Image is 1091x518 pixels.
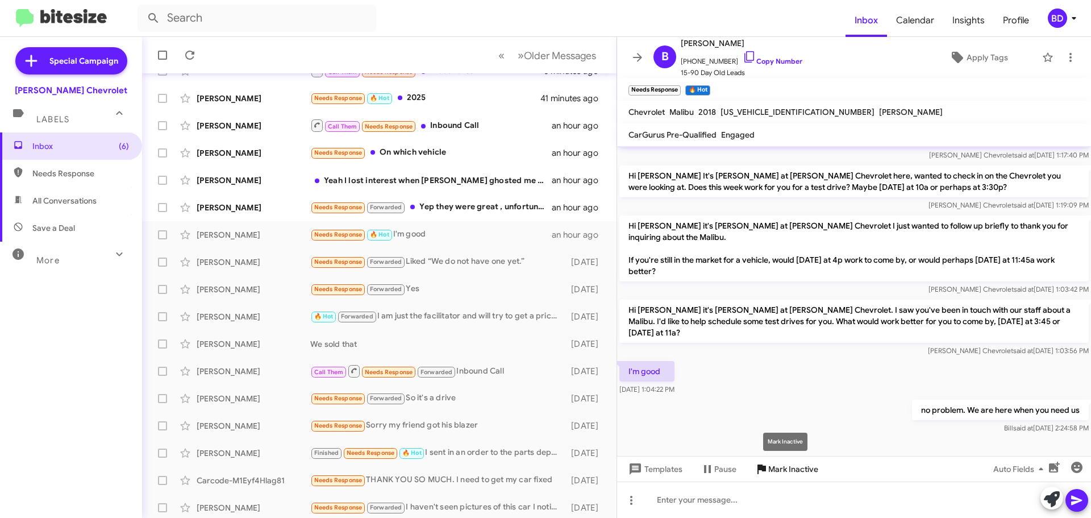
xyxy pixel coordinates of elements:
small: 🔥 Hot [685,85,710,96]
div: [DATE] [565,366,607,377]
span: [PERSON_NAME] Chevrolet [DATE] 1:03:56 PM [928,346,1089,355]
span: More [36,255,60,266]
span: Call Them [328,123,357,130]
span: [DATE] 1:04:22 PM [619,385,674,393]
p: Hi [PERSON_NAME] It's [PERSON_NAME] at [PERSON_NAME] Chevrolet here, wanted to check in on the Ch... [619,165,1089,197]
div: Carcode-M1Eyf4Hlag81 [197,475,310,486]
button: Pause [692,459,746,479]
button: Next [511,44,603,67]
span: Needs Response [347,449,395,457]
span: Chevrolet [628,107,665,117]
span: Templates [626,459,682,479]
div: Inbound Call [310,118,552,132]
span: Needs Response [32,168,129,179]
small: Needs Response [628,85,681,96]
span: [PERSON_NAME] Chevrolet [DATE] 1:03:42 PM [928,285,1089,293]
span: [PERSON_NAME] Chevrolet [DATE] 1:17:40 PM [929,151,1089,159]
div: [DATE] [565,338,607,350]
span: Forwarded [367,393,405,404]
div: [DATE] [565,393,607,404]
div: Sorry my friend got his blazer [310,419,565,432]
span: 🔥 Hot [370,94,389,102]
span: Pause [714,459,736,479]
div: [DATE] [565,447,607,459]
div: [PERSON_NAME] [197,447,310,459]
div: Mark Inactive [763,433,807,451]
span: [PERSON_NAME] [879,107,943,117]
span: Needs Response [314,422,363,429]
span: Forwarded [338,312,376,322]
div: [PERSON_NAME] [197,93,310,104]
span: Needs Response [365,368,413,376]
div: [PERSON_NAME] [197,311,310,322]
p: Hi [PERSON_NAME] it's [PERSON_NAME] at [PERSON_NAME] Chevrolet I just wanted to follow up briefly... [619,216,1089,281]
div: [DATE] [565,284,607,295]
div: an hour ago [552,202,607,213]
span: Forwarded [367,503,405,513]
span: Save a Deal [32,222,75,234]
span: (6) [119,140,129,152]
p: Hi [PERSON_NAME] it's [PERSON_NAME] at [PERSON_NAME] Chevrolet. I saw you've been in touch with o... [619,300,1089,343]
span: said at [1014,151,1034,159]
a: Calendar [887,4,943,37]
div: [PERSON_NAME] [197,229,310,241]
div: an hour ago [552,229,607,241]
a: Insights [943,4,994,37]
span: [PHONE_NUMBER] [681,50,802,67]
button: Mark Inactive [746,459,827,479]
span: Older Messages [524,49,596,62]
span: Needs Response [314,258,363,266]
span: Needs Response [314,204,363,211]
div: an hour ago [552,120,607,131]
div: [PERSON_NAME] [197,284,310,295]
span: [US_VEHICLE_IDENTIFICATION_NUMBER] [721,107,875,117]
div: I haven't seen pictures of this car I noticed [310,501,565,514]
span: Needs Response [314,231,363,238]
input: Search [138,5,376,32]
div: I am just the facilitator and will try to get a price that you like. [310,310,565,323]
span: Needs Response [314,504,363,511]
button: Previous [492,44,511,67]
span: Needs Response [314,285,363,293]
div: Liked “We do not have one yet.” [310,255,565,268]
span: « [498,48,505,63]
div: [PERSON_NAME] [197,147,310,159]
div: [DATE] [565,311,607,322]
span: » [518,48,524,63]
span: Call Them [314,368,344,376]
span: Profile [994,4,1038,37]
a: Copy Number [743,57,802,65]
div: Yes [310,283,565,296]
div: Inbound Call [310,364,565,378]
span: 15-90 Day Old Leads [681,67,802,78]
a: Special Campaign [15,47,127,74]
div: Yep they were great , unfortunately the exact truck ill be looking for at the end of the year isn... [310,201,552,214]
div: [PERSON_NAME] Chevrolet [15,85,127,96]
a: Inbox [846,4,887,37]
span: Apply Tags [967,47,1008,68]
div: 41 minutes ago [540,93,607,104]
div: [DATE] [565,420,607,432]
span: Finished [314,449,339,457]
div: I'm good [310,228,552,241]
span: Forwarded [367,284,405,295]
nav: Page navigation example [492,44,603,67]
div: [DATE] [565,256,607,268]
button: BD [1038,9,1078,28]
span: B [661,48,669,66]
div: an hour ago [552,147,607,159]
span: All Conversations [32,195,97,206]
div: [PERSON_NAME] [197,366,310,377]
span: Labels [36,114,69,125]
p: no problem. We are here when you need us [912,400,1089,420]
div: an hour ago [552,175,607,186]
span: [PERSON_NAME] Chevrolet [DATE] 1:19:09 PM [928,201,1089,209]
span: Auto Fields [993,459,1048,479]
span: Needs Response [314,476,363,484]
div: [PERSON_NAME] [197,175,310,186]
span: Needs Response [314,94,363,102]
span: 2018 [698,107,716,117]
span: Needs Response [365,123,413,130]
